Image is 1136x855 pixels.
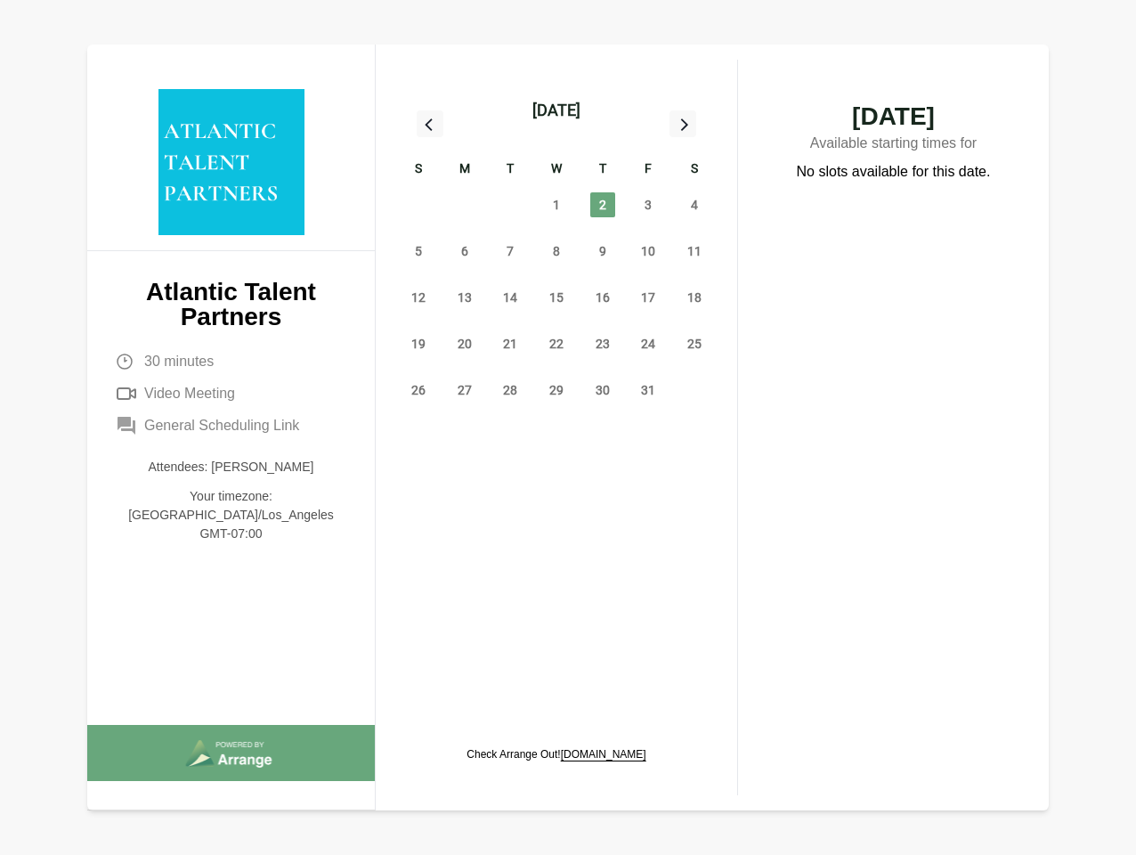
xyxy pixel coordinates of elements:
[498,285,523,310] span: Tuesday, October 14, 2025
[144,351,214,372] span: 30 minutes
[406,285,431,310] span: Sunday, October 12, 2025
[406,239,431,264] span: Sunday, October 5, 2025
[487,159,533,182] div: T
[682,285,707,310] span: Saturday, October 18, 2025
[590,378,615,403] span: Thursday, October 30, 2025
[406,331,431,356] span: Sunday, October 19, 2025
[682,331,707,356] span: Saturday, October 25, 2025
[406,378,431,403] span: Sunday, October 26, 2025
[580,159,626,182] div: T
[682,192,707,217] span: Saturday, October 4, 2025
[544,239,569,264] span: Wednesday, October 8, 2025
[498,239,523,264] span: Tuesday, October 7, 2025
[498,378,523,403] span: Tuesday, October 28, 2025
[797,161,991,183] p: No slots available for this date.
[532,98,580,123] div: [DATE]
[590,192,615,217] span: Thursday, October 2, 2025
[590,239,615,264] span: Thursday, October 9, 2025
[671,159,718,182] div: S
[590,331,615,356] span: Thursday, October 23, 2025
[636,285,661,310] span: Friday, October 17, 2025
[144,415,299,436] span: General Scheduling Link
[498,331,523,356] span: Tuesday, October 21, 2025
[774,129,1013,161] p: Available starting times for
[636,192,661,217] span: Friday, October 3, 2025
[636,239,661,264] span: Friday, October 10, 2025
[144,383,235,404] span: Video Meeting
[544,378,569,403] span: Wednesday, October 29, 2025
[544,192,569,217] span: Wednesday, October 1, 2025
[636,378,661,403] span: Friday, October 31, 2025
[636,331,661,356] span: Friday, October 24, 2025
[452,331,477,356] span: Monday, October 20, 2025
[544,331,569,356] span: Wednesday, October 22, 2025
[774,104,1013,129] span: [DATE]
[452,285,477,310] span: Monday, October 13, 2025
[533,159,580,182] div: W
[452,378,477,403] span: Monday, October 27, 2025
[116,280,346,330] p: Atlantic Talent Partners
[590,285,615,310] span: Thursday, October 16, 2025
[467,747,645,761] p: Check Arrange Out!
[116,458,346,476] p: Attendees: [PERSON_NAME]
[682,239,707,264] span: Saturday, October 11, 2025
[452,239,477,264] span: Monday, October 6, 2025
[116,487,346,543] p: Your timezone: [GEOGRAPHIC_DATA]/Los_Angeles GMT-07:00
[544,285,569,310] span: Wednesday, October 15, 2025
[561,748,646,761] a: [DOMAIN_NAME]
[626,159,672,182] div: F
[442,159,488,182] div: M
[395,159,442,182] div: S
